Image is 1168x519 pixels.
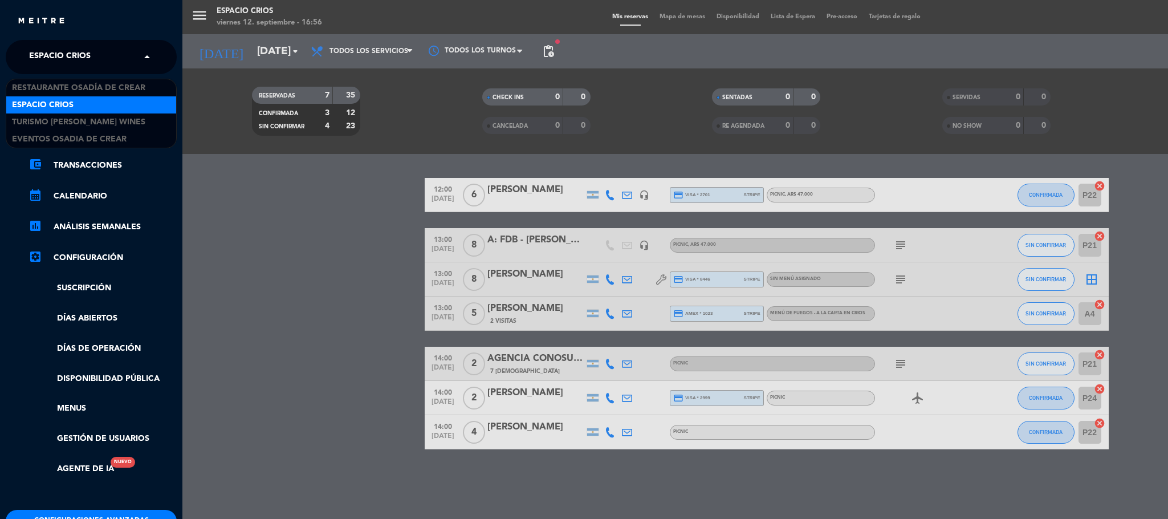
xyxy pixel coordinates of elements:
[29,312,177,325] a: Días abiertos
[29,463,114,476] a: Agente de IANuevo
[17,17,66,26] img: MEITRE
[29,402,177,415] a: Menus
[29,250,42,263] i: settings_applications
[29,45,91,69] span: Espacio Crios
[12,99,74,112] span: Espacio Crios
[29,342,177,355] a: Días de Operación
[111,457,135,468] div: Nuevo
[29,282,177,295] a: Suscripción
[29,159,177,172] a: account_balance_walletTransacciones
[29,189,177,203] a: calendar_monthCalendario
[29,188,42,202] i: calendar_month
[29,251,177,265] a: Configuración
[12,82,145,95] span: Restaurante Osadía de Crear
[12,133,127,146] span: Eventos Osadia de Crear
[29,432,177,445] a: Gestión de usuarios
[29,220,177,234] a: assessmentANÁLISIS SEMANALES
[29,219,42,233] i: assessment
[12,116,145,129] span: Turismo [PERSON_NAME] Wines
[29,157,42,171] i: account_balance_wallet
[29,372,177,386] a: Disponibilidad pública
